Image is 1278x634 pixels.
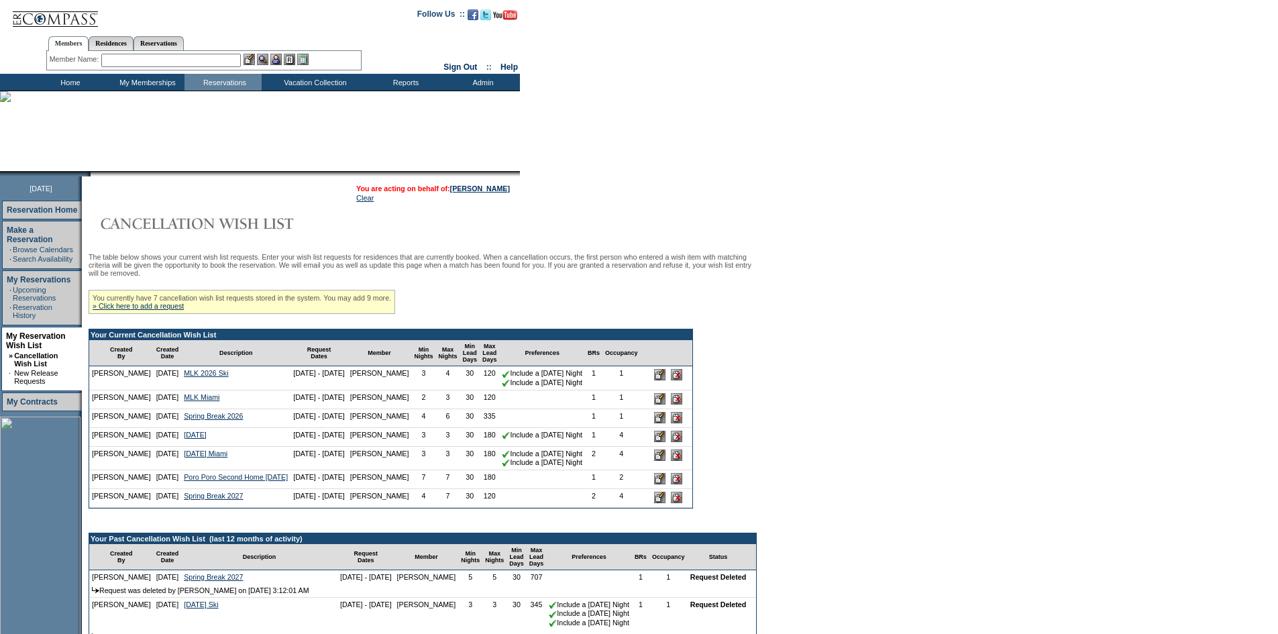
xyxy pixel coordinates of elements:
[257,54,268,65] img: View
[134,36,184,50] a: Reservations
[89,470,154,489] td: [PERSON_NAME]
[435,390,460,409] td: 3
[154,544,182,570] td: Created Date
[585,390,602,409] td: 1
[348,447,412,470] td: [PERSON_NAME]
[154,340,182,366] td: Created Date
[89,428,154,447] td: [PERSON_NAME]
[654,369,665,380] input: Edit this Request
[480,409,500,428] td: 335
[9,352,13,360] b: »
[507,544,527,570] td: Min Lead Days
[649,598,688,630] td: 1
[649,570,688,584] td: 1
[690,600,747,609] nobr: Request Deleted
[394,570,459,584] td: [PERSON_NAME]
[480,13,491,21] a: Follow us on Twitter
[154,489,182,508] td: [DATE]
[486,62,492,72] span: ::
[337,544,394,570] td: Request Dates
[671,369,682,380] input: Delete this Request
[546,544,632,570] td: Preferences
[502,369,582,377] nobr: Include a [DATE] Night
[184,369,228,377] a: MLK 2026 Ski
[348,409,412,428] td: [PERSON_NAME]
[450,184,510,193] a: [PERSON_NAME]
[348,470,412,489] td: [PERSON_NAME]
[7,225,53,244] a: Make a Reservation
[654,492,665,503] input: Edit this Request
[89,544,154,570] td: Created By
[649,544,688,570] td: Occupancy
[585,470,602,489] td: 1
[7,397,58,407] a: My Contracts
[340,600,392,609] nobr: [DATE] - [DATE]
[93,302,184,310] a: » Click here to add a request
[502,378,582,386] nobr: Include a [DATE] Night
[654,393,665,405] input: Edit this Request
[527,598,547,630] td: 345
[654,473,665,484] input: Edit this Request
[671,431,682,442] input: Delete this Request
[184,393,219,401] a: MLK Miami
[154,447,182,470] td: [DATE]
[480,390,500,409] td: 120
[632,598,649,630] td: 1
[7,275,70,284] a: My Reservations
[480,470,500,489] td: 180
[154,390,182,409] td: [DATE]
[89,366,154,390] td: [PERSON_NAME]
[549,609,629,617] nobr: Include a [DATE] Night
[443,62,477,72] a: Sign Out
[9,369,13,385] td: ·
[602,409,641,428] td: 1
[14,369,58,385] a: New Release Requests
[9,246,11,254] td: ·
[293,369,345,377] nobr: [DATE] - [DATE]
[602,470,641,489] td: 2
[502,458,582,466] nobr: Include a [DATE] Night
[527,544,547,570] td: Max Lead Days
[184,450,227,458] a: [DATE] Miami
[366,74,443,91] td: Reports
[394,544,459,570] td: Member
[89,390,154,409] td: [PERSON_NAME]
[500,62,518,72] a: Help
[435,428,460,447] td: 3
[460,409,480,428] td: 30
[184,573,243,581] a: Spring Break 2027
[632,570,649,584] td: 1
[411,447,435,470] td: 3
[181,340,290,366] td: Description
[154,366,182,390] td: [DATE]
[184,74,262,91] td: Reservations
[89,340,154,366] td: Created By
[458,598,482,630] td: 3
[293,393,345,401] nobr: [DATE] - [DATE]
[585,428,602,447] td: 1
[13,303,52,319] a: Reservation History
[502,370,510,378] img: chkSmaller.gif
[13,255,72,263] a: Search Availability
[482,570,507,584] td: 5
[690,573,747,581] nobr: Request Deleted
[154,570,182,584] td: [DATE]
[89,409,154,428] td: [PERSON_NAME]
[460,340,480,366] td: Min Lead Days
[91,171,92,176] img: blank.gif
[654,450,665,461] input: Edit this Request
[340,573,392,581] nobr: [DATE] - [DATE]
[348,489,412,508] td: [PERSON_NAME]
[348,366,412,390] td: [PERSON_NAME]
[602,428,641,447] td: 4
[184,412,243,420] a: Spring Break 2026
[89,329,692,340] td: Your Current Cancellation Wish List
[6,331,66,350] a: My Reservation Wish List
[394,598,459,630] td: [PERSON_NAME]
[184,473,288,481] a: Poro Poro Second Home [DATE]
[671,412,682,423] input: Delete this Request
[480,340,500,366] td: Max Lead Days
[585,409,602,428] td: 1
[48,36,89,51] a: Members
[435,366,460,390] td: 4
